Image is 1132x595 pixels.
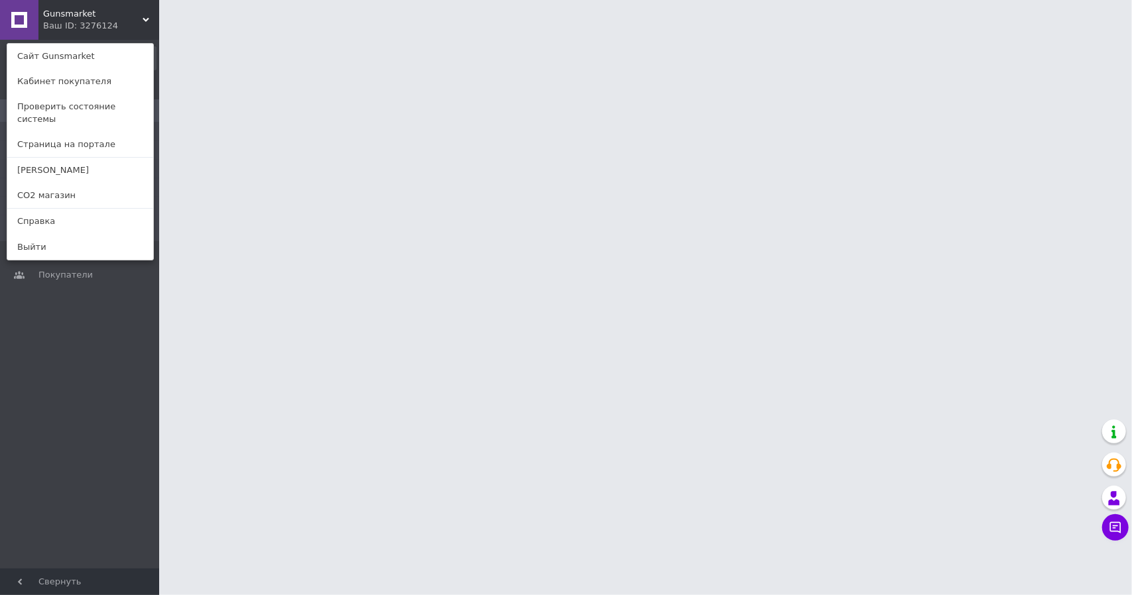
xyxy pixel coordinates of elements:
a: Сайт Gunsmarket [7,44,153,69]
a: Кабинет покупателя [7,69,153,94]
button: Чат с покупателем [1102,514,1129,541]
span: Покупатели [38,269,93,281]
a: Проверить состояние системы [7,94,153,131]
a: Страница на портале [7,132,153,157]
div: Ваш ID: 3276124 [43,20,99,32]
span: Gunsmarket [43,8,143,20]
a: СО2 магазин [7,183,153,208]
a: Выйти [7,235,153,260]
a: [PERSON_NAME] [7,158,153,183]
a: Справка [7,209,153,234]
